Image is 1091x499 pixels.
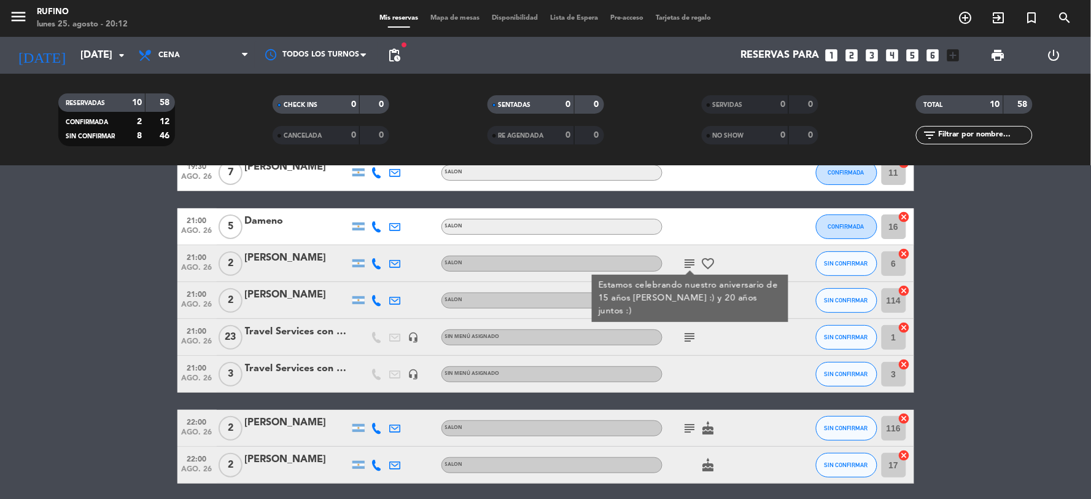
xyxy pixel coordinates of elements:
[925,47,941,63] i: looks_6
[387,48,402,63] span: pending_actions
[499,133,544,139] span: RE AGENDADA
[598,279,782,318] div: Estamos celebrando nuestro aniversario de 15 años [PERSON_NAME] :) y 20 años juntos :)
[137,132,142,140] strong: 8
[898,211,910,223] i: cancel
[66,100,105,106] span: RESERVADAS
[182,374,212,388] span: ago. 26
[219,288,243,313] span: 2
[182,451,212,465] span: 22:00
[825,334,868,340] span: SIN CONFIRMAR
[182,159,212,173] span: 19:30
[898,321,910,334] i: cancel
[816,251,877,276] button: SIN CONFIRMAR
[683,421,697,436] i: subject
[132,98,142,107] strong: 10
[825,297,868,304] span: SIN CONFIRMAR
[245,452,349,468] div: [PERSON_NAME]
[351,131,356,139] strong: 0
[922,128,937,143] i: filter_list
[713,102,743,108] span: SERVIDAS
[445,371,500,376] span: Sin menú asignado
[160,98,172,107] strong: 58
[66,133,115,139] span: SIN CONFIRMAR
[594,131,601,139] strong: 0
[182,360,212,374] span: 21:00
[245,361,349,377] div: Travel Services con menú
[9,42,74,69] i: [DATE]
[808,131,815,139] strong: 0
[808,100,815,109] strong: 0
[445,297,463,302] span: SALON
[182,337,212,352] span: ago. 26
[245,159,349,175] div: [PERSON_NAME]
[544,15,604,22] span: Lista de Espera
[828,223,864,230] span: CONFIRMADA
[424,15,486,22] span: Mapa de mesas
[182,428,212,442] span: ago. 26
[182,249,212,264] span: 21:00
[486,15,544,22] span: Disponibilidad
[825,425,868,431] span: SIN CONFIRMAR
[923,102,942,108] span: TOTAL
[816,416,877,441] button: SIN CONFIRMAR
[816,362,877,387] button: SIN CONFIRMAR
[219,362,243,387] span: 3
[219,251,243,276] span: 2
[825,260,868,267] span: SIN CONFIRMAR
[245,324,349,340] div: Travel Services con menú
[445,261,463,265] span: SALON
[594,100,601,109] strong: 0
[160,132,172,140] strong: 46
[9,7,28,30] button: menu
[445,425,463,430] span: SALON
[284,102,317,108] span: CHECK INS
[114,48,129,63] i: arrow_drop_down
[701,256,716,271] i: favorite_border
[37,6,128,18] div: Rufino
[137,117,142,126] strong: 2
[780,100,785,109] strong: 0
[816,453,877,477] button: SIN CONFIRMAR
[373,15,424,22] span: Mis reservas
[713,133,744,139] span: NO SHOW
[898,285,910,297] i: cancel
[885,47,901,63] i: looks_4
[379,131,387,139] strong: 0
[1025,10,1039,25] i: turned_in_not
[445,334,500,339] span: Sin menú asignado
[182,227,212,241] span: ago. 26
[160,117,172,126] strong: 12
[1058,10,1073,25] i: search
[958,10,973,25] i: add_circle_outline
[701,458,716,473] i: cake
[780,131,785,139] strong: 0
[566,131,571,139] strong: 0
[245,213,349,229] div: Dameno
[1026,37,1082,74] div: LOG OUT
[816,288,877,313] button: SIN CONFIRMAR
[825,371,868,377] span: SIN CONFIRMAR
[219,453,243,477] span: 2
[351,100,356,109] strong: 0
[990,100,1000,109] strong: 10
[816,160,877,185] button: CONFIRMADA
[182,173,212,187] span: ago. 26
[158,51,180,60] span: Cena
[945,47,961,63] i: add_box
[9,7,28,26] i: menu
[284,133,322,139] span: CANCELADA
[825,462,868,468] span: SIN CONFIRMAR
[182,414,212,428] span: 22:00
[379,100,387,109] strong: 0
[182,213,212,227] span: 21:00
[816,325,877,350] button: SIN CONFIRMAR
[445,170,463,175] span: SALON
[741,50,820,61] span: Reservas para
[445,462,463,467] span: SALON
[898,449,910,462] i: cancel
[905,47,921,63] i: looks_5
[499,102,531,108] span: SENTADAS
[864,47,880,63] i: looks_3
[219,160,243,185] span: 7
[182,465,212,479] span: ago. 26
